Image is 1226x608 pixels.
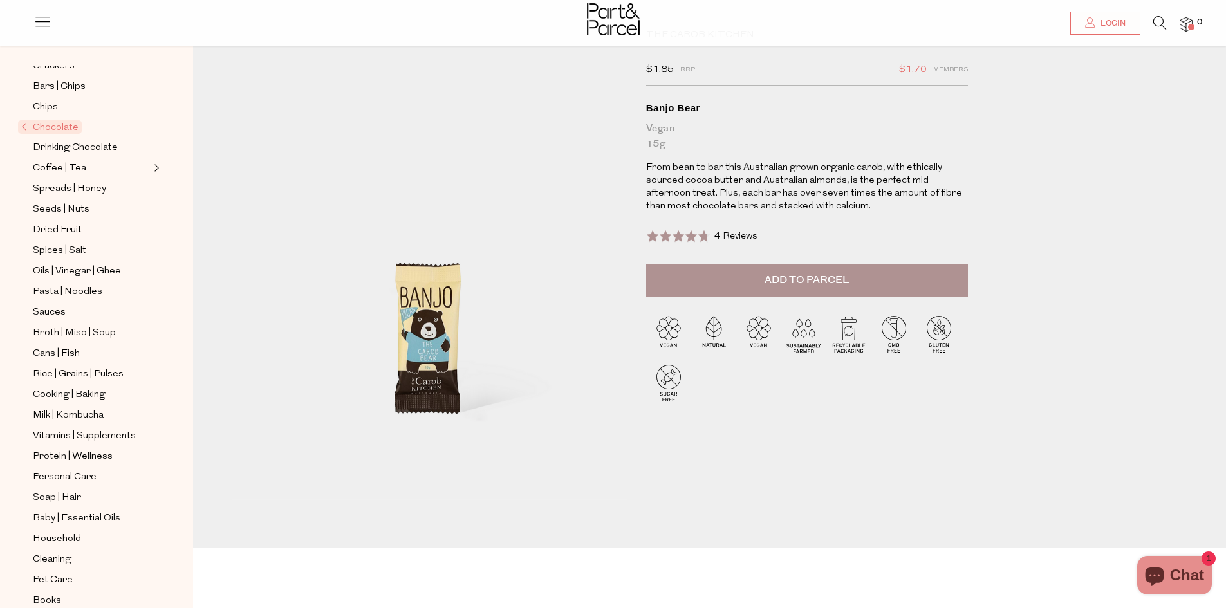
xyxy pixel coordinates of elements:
img: P_P-ICONS-Live_Bec_V11_Recyclable_Packaging.svg [826,311,871,356]
span: Login [1097,18,1126,29]
a: Seeds | Nuts [33,201,150,217]
a: Soap | Hair [33,490,150,506]
a: Protein | Wellness [33,448,150,465]
span: Protein | Wellness [33,449,113,465]
span: Pasta | Noodles [33,284,102,300]
inbox-online-store-chat: Shopify online store chat [1133,556,1216,598]
button: Add to Parcel [646,264,968,297]
span: Spreads | Honey [33,181,106,197]
a: Spices | Salt [33,243,150,259]
img: P_P-ICONS-Live_Bec_V11_Sustainable_Farmed.svg [781,311,826,356]
img: Part&Parcel [587,3,640,35]
span: Broth | Miso | Soup [33,326,116,341]
span: Household [33,531,81,547]
div: Banjo Bear [646,102,968,115]
a: Pasta | Noodles [33,284,150,300]
a: Chips [33,99,150,115]
img: P_P-ICONS-Live_Bec_V11_Natural.svg [691,311,736,356]
img: P_P-ICONS-Live_Bec_V11_GMO_Free.svg [871,311,916,356]
a: Household [33,531,150,547]
div: Vegan 15g [646,121,968,152]
a: Cooking | Baking [33,387,150,403]
a: 0 [1180,17,1193,31]
img: P_P-ICONS-Live_Bec_V11_Sugar_Free.svg [646,360,691,405]
a: Broth | Miso | Soup [33,325,150,341]
span: Chips [33,100,58,115]
img: P_P-ICONS-Live_Bec_V11_Gluten_Free.svg [916,311,961,356]
span: Dried Fruit [33,223,82,238]
button: Expand/Collapse Coffee | Tea [151,160,160,176]
span: Soap | Hair [33,490,81,506]
a: Cleaning [33,551,150,567]
span: Spices | Salt [33,243,86,259]
a: Oils | Vinegar | Ghee [33,263,150,279]
span: Personal Care [33,470,97,485]
span: Rice | Grains | Pulses [33,367,124,382]
span: Vitamins | Supplements [33,428,136,444]
img: Banjo Bear [232,33,627,500]
img: P_P-ICONS-Live_Bec_V11_Vegan.svg [646,311,691,356]
a: Baby | Essential Oils [33,510,150,526]
span: Bars | Chips [33,79,86,95]
a: Chocolate [21,120,150,135]
a: Rice | Grains | Pulses [33,366,150,382]
p: From bean to bar this Australian grown organic carob, with ethically sourced cocoa butter and Aus... [646,161,968,213]
a: Crackers [33,58,150,74]
a: Spreads | Honey [33,181,150,197]
img: P_P-ICONS-Live_Bec_V11_Vegan.svg [736,311,781,356]
a: Sauces [33,304,150,320]
a: Coffee | Tea [33,160,150,176]
a: Vitamins | Supplements [33,428,150,444]
span: Pet Care [33,573,73,588]
a: Milk | Kombucha [33,407,150,423]
a: Personal Care [33,469,150,485]
span: Add to Parcel [765,273,849,288]
span: Oils | Vinegar | Ghee [33,264,121,279]
span: Cooking | Baking [33,387,106,403]
a: Drinking Chocolate [33,140,150,156]
span: RRP [680,62,695,78]
span: Seeds | Nuts [33,202,89,217]
span: Baby | Essential Oils [33,511,120,526]
a: Dried Fruit [33,222,150,238]
span: Cans | Fish [33,346,80,362]
a: Pet Care [33,572,150,588]
a: Bars | Chips [33,78,150,95]
span: $1.70 [899,62,927,78]
a: Cans | Fish [33,345,150,362]
span: Chocolate [18,120,82,134]
span: Cleaning [33,552,71,567]
span: Sauces [33,305,66,320]
span: Crackers [33,59,75,74]
span: $1.85 [646,62,674,78]
span: Coffee | Tea [33,161,86,176]
span: 0 [1194,17,1205,28]
span: 4 Reviews [714,232,757,241]
span: Milk | Kombucha [33,408,104,423]
span: Drinking Chocolate [33,140,118,156]
a: Login [1070,12,1140,35]
span: Members [933,62,968,78]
